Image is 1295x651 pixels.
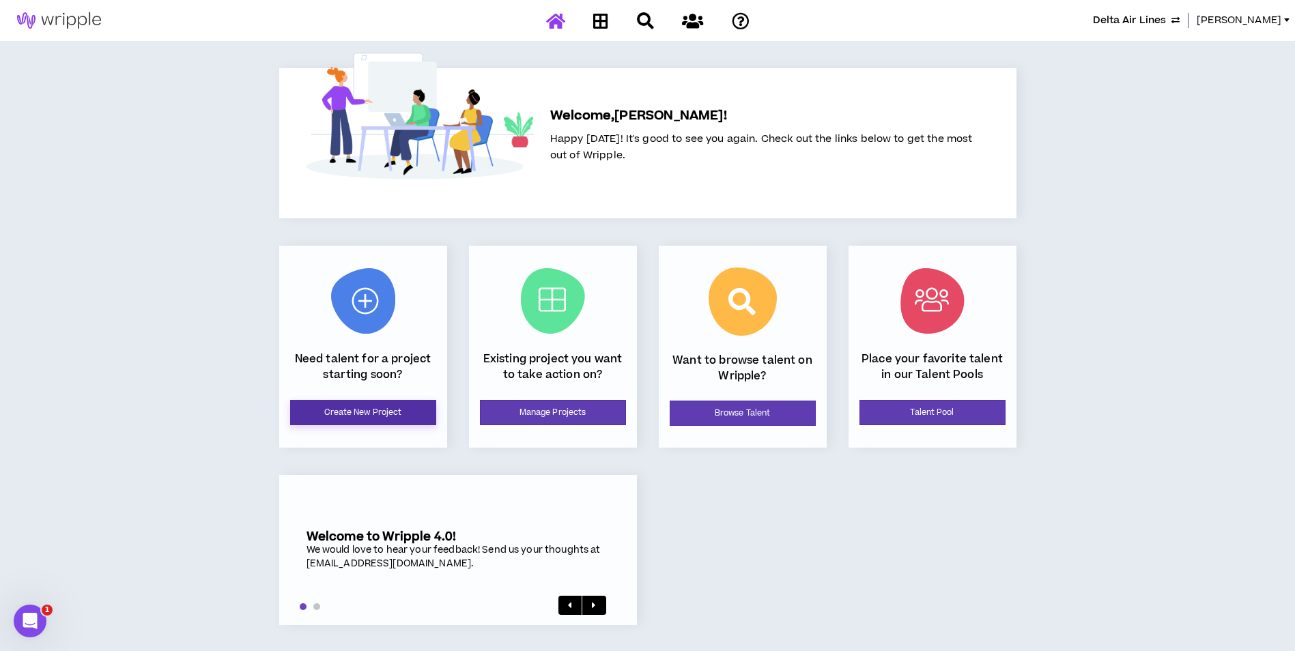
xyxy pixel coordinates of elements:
a: Talent Pool [859,400,1006,425]
span: 1 [42,605,53,616]
p: Need talent for a project starting soon? [290,351,436,382]
div: We would love to hear your feedback! Send us your thoughts at [EMAIL_ADDRESS][DOMAIN_NAME]. [307,544,610,570]
a: Create New Project [290,400,436,425]
h5: Welcome, [PERSON_NAME] ! [550,106,973,126]
img: Talent Pool [900,268,965,334]
span: Delta Air Lines [1093,13,1166,28]
button: Delta Air Lines [1093,13,1180,28]
p: Existing project you want to take action on? [480,351,626,382]
span: Happy [DATE]! It's good to see you again. Check out the links below to get the most out of Wripple. [550,132,973,162]
span: [PERSON_NAME] [1197,13,1281,28]
a: Manage Projects [480,400,626,425]
p: Place your favorite talent in our Talent Pools [859,351,1006,382]
h5: Welcome to Wripple 4.0! [307,530,610,544]
img: New Project [331,268,395,334]
a: Browse Talent [670,401,816,426]
img: Current Projects [521,268,585,334]
iframe: Intercom live chat [14,605,46,637]
p: Want to browse talent on Wripple? [670,353,816,384]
